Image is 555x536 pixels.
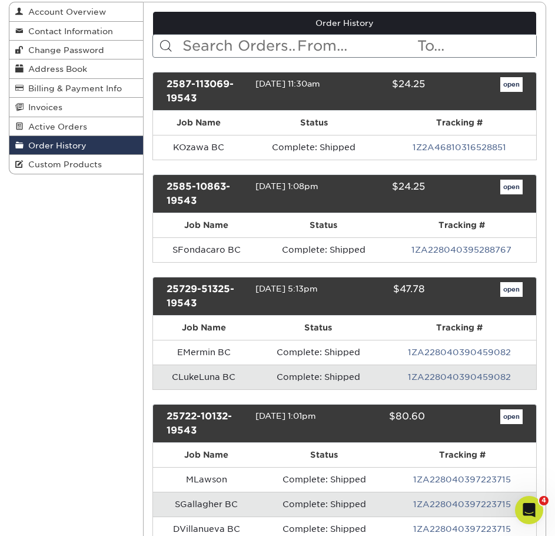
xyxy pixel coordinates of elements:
div: $47.78 [336,282,434,310]
input: From... [296,35,416,57]
a: open [500,282,523,297]
a: 1ZA228040395288767 [411,245,511,254]
th: Status [254,316,382,340]
th: Job Name [153,111,244,135]
td: KOzawa BC [153,135,244,160]
a: 1ZA228040397223715 [413,499,511,509]
a: open [500,180,523,195]
a: Address Book [9,59,143,78]
a: 1ZA228040390459082 [408,348,511,357]
a: 1Z2A46810316528851 [413,143,506,152]
th: Job Name [153,213,260,237]
a: 1ZA228040397223715 [413,475,511,484]
th: Tracking # [388,443,536,467]
td: Complete: Shipped [245,135,383,160]
span: [DATE] 1:01pm [255,411,316,421]
input: Search Orders... [181,35,296,57]
a: Billing & Payment Info [9,79,143,98]
td: Complete: Shipped [260,467,388,492]
div: $80.60 [336,409,434,438]
span: Invoices [24,102,62,112]
td: SGallagher BC [153,492,260,517]
td: MLawson [153,467,260,492]
div: 2585-10863-19543 [158,180,255,208]
a: open [500,409,523,425]
span: Custom Products [24,160,102,169]
div: 25729-51325-19543 [158,282,255,310]
span: 4 [539,496,549,505]
th: Tracking # [387,213,536,237]
div: $24.25 [336,180,434,208]
span: Billing & Payment Info [24,84,122,93]
a: Contact Information [9,22,143,41]
div: $24.25 [336,77,434,105]
span: Order History [24,141,87,150]
a: Custom Products [9,155,143,173]
th: Tracking # [382,316,536,340]
th: Status [245,111,383,135]
td: Complete: Shipped [254,340,382,365]
div: 25722-10132-19543 [158,409,255,438]
span: [DATE] 1:08pm [255,181,318,191]
th: Status [260,443,388,467]
td: Complete: Shipped [260,237,387,262]
td: Complete: Shipped [254,365,382,389]
a: open [500,77,523,92]
td: Complete: Shipped [260,492,388,517]
a: 1ZA228040397223715 [413,524,511,534]
span: Active Orders [24,122,87,131]
th: Tracking # [383,111,536,135]
th: Job Name [153,443,260,467]
input: To... [416,35,536,57]
span: Change Password [24,45,104,55]
a: Invoices [9,98,143,117]
td: SFondacaro BC [153,237,260,262]
a: 1ZA228040390459082 [408,372,511,382]
span: Account Overview [24,7,106,16]
a: Order History [153,12,536,34]
span: [DATE] 5:13pm [255,284,318,293]
span: [DATE] 11:30am [255,79,320,88]
td: EMermin BC [153,340,254,365]
a: Active Orders [9,117,143,136]
a: Change Password [9,41,143,59]
th: Status [260,213,387,237]
td: CLukeLuna BC [153,365,254,389]
span: Address Book [24,64,87,74]
a: Account Overview [9,2,143,21]
div: 2587-113069-19543 [158,77,255,105]
span: Contact Information [24,27,113,36]
iframe: Intercom live chat [515,496,543,524]
th: Job Name [153,316,254,340]
a: Order History [9,136,143,155]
